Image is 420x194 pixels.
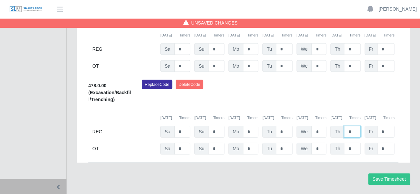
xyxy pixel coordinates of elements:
[88,83,131,102] b: 478.0.00 (Excavation/Backfill/Trenching)
[160,115,190,121] div: [DATE]
[228,32,258,38] div: [DATE]
[281,115,293,121] button: Timers
[194,126,209,138] span: Su
[330,115,360,121] div: [DATE]
[262,115,292,121] div: [DATE]
[296,126,312,138] span: We
[228,143,243,155] span: Mo
[349,32,361,38] button: Timers
[9,6,42,13] img: SLM Logo
[160,32,190,38] div: [DATE]
[349,115,361,121] button: Timers
[262,32,292,38] div: [DATE]
[383,32,394,38] button: Timers
[194,32,224,38] div: [DATE]
[365,60,378,72] span: Fr
[365,126,378,138] span: Fr
[247,115,258,121] button: Timers
[315,115,326,121] button: Timers
[160,60,175,72] span: Sa
[160,43,175,55] span: Sa
[296,143,312,155] span: We
[315,32,326,38] button: Timers
[378,6,417,13] a: [PERSON_NAME]
[330,143,344,155] span: Th
[247,32,258,38] button: Timers
[179,115,191,121] button: Timers
[92,126,156,138] div: REG
[228,115,258,121] div: [DATE]
[262,143,276,155] span: Tu
[92,60,156,72] div: OT
[365,32,394,38] div: [DATE]
[368,173,410,185] button: Save Timesheet
[142,80,172,89] button: ReplaceCode
[330,43,344,55] span: Th
[262,126,276,138] span: Tu
[194,143,209,155] span: Su
[296,43,312,55] span: We
[191,20,238,26] span: Unsaved Changes
[330,32,360,38] div: [DATE]
[365,43,378,55] span: Fr
[160,143,175,155] span: Sa
[228,43,243,55] span: Mo
[262,60,276,72] span: Tu
[365,143,378,155] span: Fr
[179,32,191,38] button: Timers
[365,115,394,121] div: [DATE]
[296,32,326,38] div: [DATE]
[194,43,209,55] span: Su
[92,43,156,55] div: REG
[330,126,344,138] span: Th
[383,115,394,121] button: Timers
[330,60,344,72] span: Th
[281,32,293,38] button: Timers
[228,60,243,72] span: Mo
[160,126,175,138] span: Sa
[92,143,156,155] div: OT
[228,126,243,138] span: Mo
[194,60,209,72] span: Su
[296,115,326,121] div: [DATE]
[194,115,224,121] div: [DATE]
[296,60,312,72] span: We
[176,80,203,89] button: DeleteCode
[213,32,224,38] button: Timers
[262,43,276,55] span: Tu
[213,115,224,121] button: Timers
